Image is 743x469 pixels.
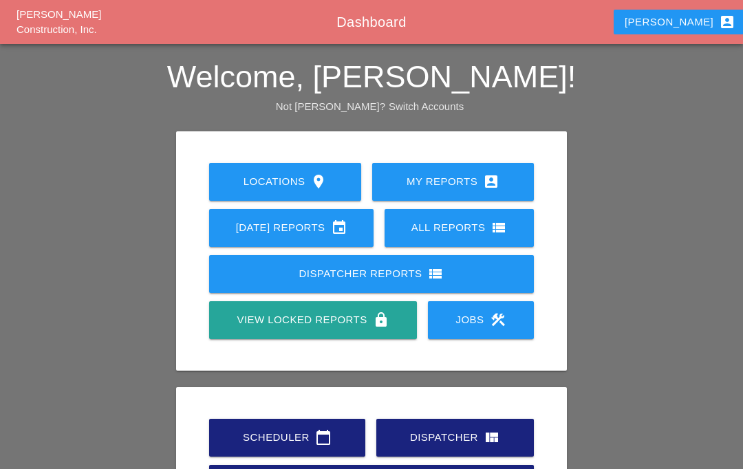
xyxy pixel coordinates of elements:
div: All Reports [407,219,512,236]
a: Dispatcher [376,419,534,457]
a: Jobs [428,301,534,339]
span: Not [PERSON_NAME]? [276,100,385,112]
div: [PERSON_NAME] [625,14,735,30]
i: location_on [310,173,327,190]
div: Scheduler [231,429,343,446]
div: [DATE] Reports [231,219,352,236]
a: [PERSON_NAME] Construction, Inc. [17,8,101,36]
div: Dispatcher [398,429,512,446]
a: Switch Accounts [389,100,464,112]
i: view_quilt [484,429,500,446]
div: Dispatcher Reports [231,265,512,282]
i: lock [373,312,389,328]
i: account_box [483,173,499,190]
a: Locations [209,163,361,201]
div: Locations [231,173,339,190]
i: view_list [491,219,507,236]
div: Jobs [450,312,512,328]
a: All Reports [385,209,534,247]
i: view_list [427,265,444,282]
a: Scheduler [209,419,365,457]
div: My Reports [394,173,512,190]
i: account_box [719,14,735,30]
i: construction [490,312,506,328]
span: Dashboard [336,14,406,30]
a: [DATE] Reports [209,209,374,247]
a: View Locked Reports [209,301,417,339]
div: View Locked Reports [231,312,395,328]
i: calendar_today [315,429,332,446]
a: My Reports [372,163,534,201]
i: event [331,219,347,236]
a: Dispatcher Reports [209,255,534,293]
